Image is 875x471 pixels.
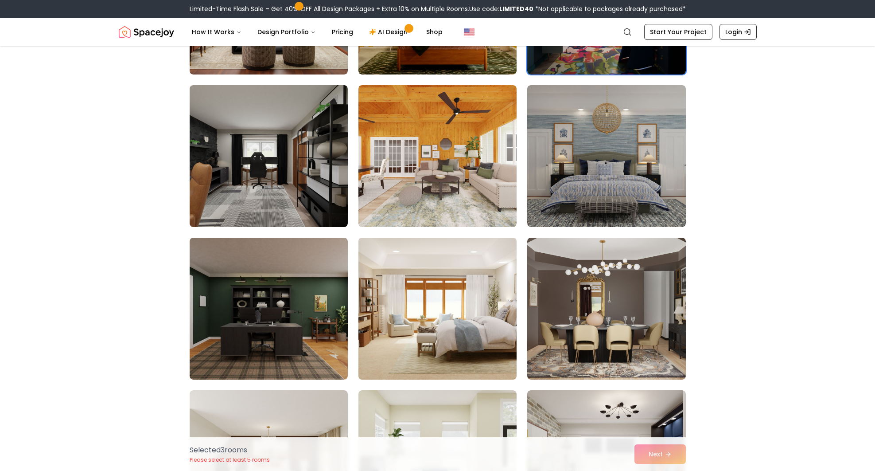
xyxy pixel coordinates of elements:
img: Room room-16 [190,85,348,227]
a: Pricing [325,23,360,41]
a: Start Your Project [644,24,712,40]
a: AI Design [362,23,417,41]
img: United States [464,27,474,37]
img: Room room-21 [527,238,685,380]
img: Room room-18 [527,85,685,227]
a: Shop [419,23,450,41]
img: Room room-19 [190,238,348,380]
a: Login [719,24,757,40]
img: Room room-20 [354,234,521,383]
p: Selected 3 room s [190,445,270,455]
span: Use code: [469,4,533,13]
img: Room room-17 [358,85,517,227]
b: LIMITED40 [499,4,533,13]
p: Please select at least 5 rooms [190,456,270,463]
img: Spacejoy Logo [119,23,174,41]
a: Spacejoy [119,23,174,41]
button: How It Works [185,23,249,41]
span: *Not applicable to packages already purchased* [533,4,686,13]
nav: Global [119,18,757,46]
button: Design Portfolio [250,23,323,41]
div: Limited-Time Flash Sale – Get 40% OFF All Design Packages + Extra 10% on Multiple Rooms. [190,4,686,13]
nav: Main [185,23,450,41]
